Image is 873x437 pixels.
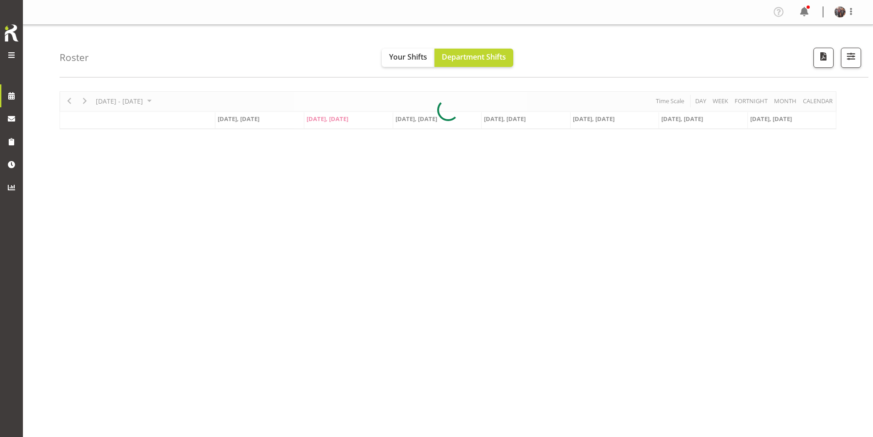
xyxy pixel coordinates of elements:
button: Department Shifts [434,49,513,67]
img: jesse-hawiraafba0e14f015e991903d6a910b520cc6.png [835,6,846,17]
span: Department Shifts [442,52,506,62]
img: Rosterit icon logo [2,23,21,43]
button: Your Shifts [382,49,434,67]
h4: Roster [60,52,89,63]
button: Filter Shifts [841,48,861,68]
button: Download a PDF of the roster according to the set date range. [813,48,834,68]
span: Your Shifts [389,52,427,62]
